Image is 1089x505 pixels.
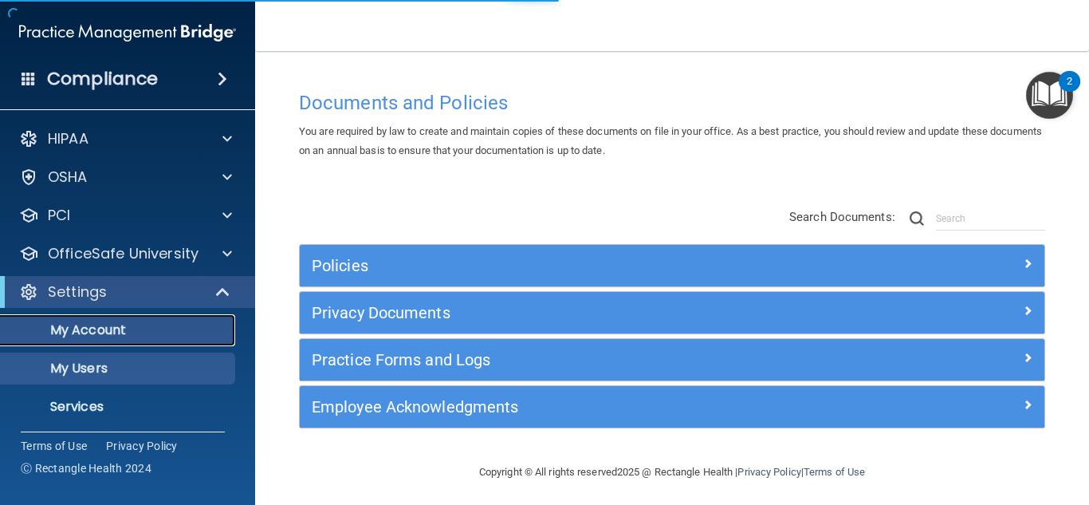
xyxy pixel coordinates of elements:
[312,253,1032,278] a: Policies
[47,68,158,90] h4: Compliance
[10,399,228,415] p: Services
[19,17,236,49] img: PMB logo
[48,168,88,187] p: OSHA
[312,347,1032,373] a: Practice Forms and Logs
[21,460,151,476] span: Ⓒ Rectangle Health 2024
[19,129,232,148] a: HIPAA
[19,168,232,187] a: OSHA
[381,447,963,498] div: Copyright © All rights reserved 2025 @ Rectangle Health | |
[936,207,1045,231] input: Search
[48,244,199,263] p: OfficeSafe University
[106,438,178,454] a: Privacy Policy
[910,211,924,226] img: ic-search.3b580494.png
[19,206,232,225] a: PCI
[312,257,847,274] h5: Policies
[19,282,231,302] a: Settings
[804,466,865,478] a: Terms of Use
[1026,72,1073,119] button: Open Resource Center, 2 new notifications
[1067,81,1072,102] div: 2
[312,398,847,416] h5: Employee Acknowledgments
[299,93,1045,113] h4: Documents and Policies
[48,129,88,148] p: HIPAA
[312,394,1032,420] a: Employee Acknowledgments
[312,300,1032,325] a: Privacy Documents
[10,361,228,377] p: My Users
[312,304,847,322] h5: Privacy Documents
[48,282,107,302] p: Settings
[737,466,800,478] a: Privacy Policy
[312,351,847,369] h5: Practice Forms and Logs
[48,206,70,225] p: PCI
[21,438,87,454] a: Terms of Use
[10,322,228,338] p: My Account
[299,125,1042,156] span: You are required by law to create and maintain copies of these documents on file in your office. ...
[789,210,895,224] span: Search Documents:
[19,244,232,263] a: OfficeSafe University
